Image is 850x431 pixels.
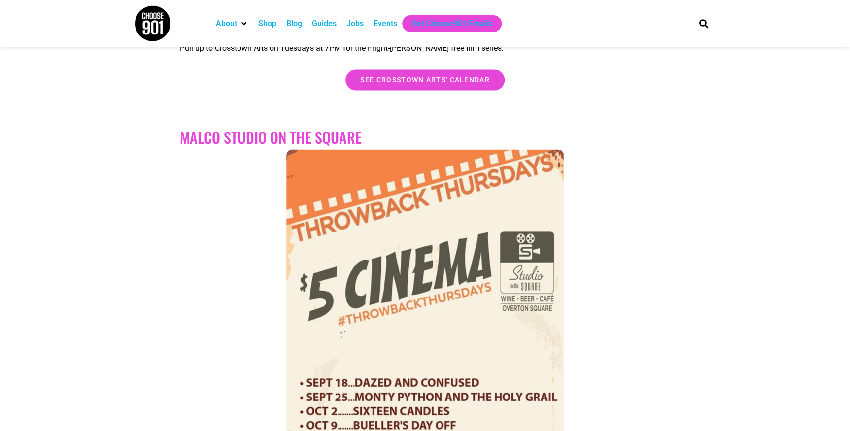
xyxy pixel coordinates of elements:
p: Pull up to Crosstown Arts on Tuesdays at 7PM for the Fright-[PERSON_NAME] free film series. [180,42,670,54]
a: Get Choose901 Emails [412,18,492,30]
a: Malco Studio on the Square [180,126,362,148]
span: See Crosstown Arts' calendar [360,76,489,83]
nav: Main nav [211,15,682,32]
a: Shop [258,18,276,30]
a: Guides [312,18,337,30]
div: Search [695,15,712,32]
div: About [211,15,253,32]
a: Blog [286,18,302,30]
a: Events [374,18,397,30]
a: About [216,18,237,30]
a: See Crosstown Arts' calendar [345,69,504,90]
a: Jobs [346,18,364,30]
